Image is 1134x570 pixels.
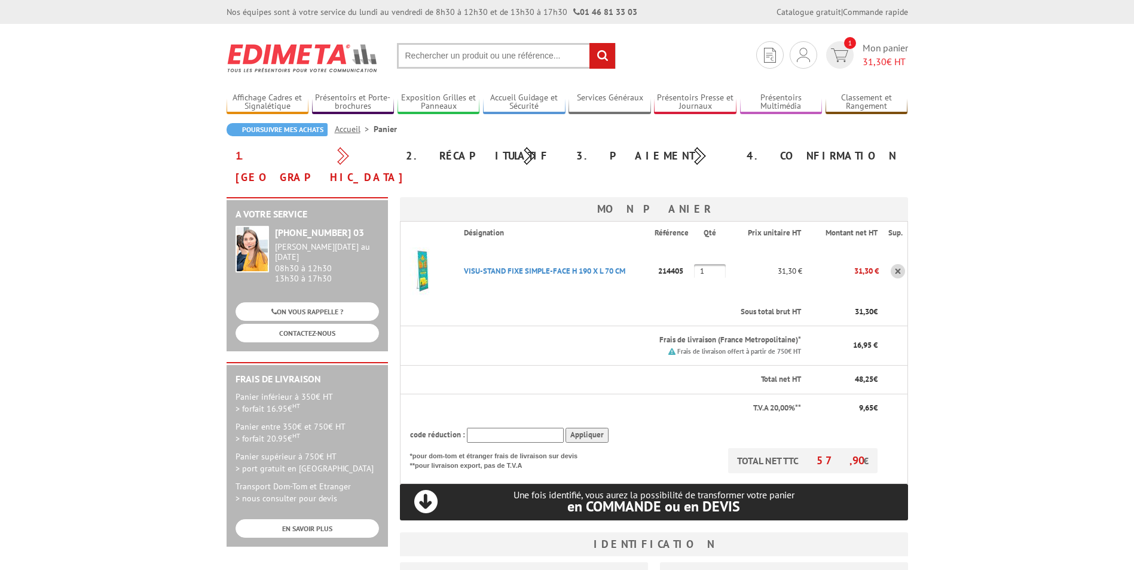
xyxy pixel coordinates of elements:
[236,463,374,474] span: > port gratuit en [GEOGRAPHIC_DATA]
[275,226,364,238] strong: [PHONE_NUMBER] 03
[566,428,609,443] input: Appliquer
[236,391,379,415] p: Panier inférieur à 350€ HT
[410,374,802,385] p: Total net HT
[573,7,637,17] strong: 01 46 81 33 03
[764,48,776,63] img: devis rapide
[401,247,448,295] img: VISU-STAND FIXE SIMPLE-FACE H 190 X L 70 CM
[823,41,908,69] a: devis rapide 1 Mon panier 31,30€ HT
[654,93,736,112] a: Présentoirs Presse et Journaux
[400,532,908,556] h3: Identification
[292,402,300,410] sup: HT
[227,123,328,136] a: Poursuivre mes achats
[236,374,379,385] h2: Frais de Livraison
[464,335,801,346] p: Frais de livraison (France Metropolitaine)*
[853,340,878,350] span: 16,95 €
[400,489,908,514] p: Une fois identifié, vous aurez la possibilité de transformer votre panier
[236,493,337,504] span: > nous consulter pour devis
[227,145,397,188] div: 1. [GEOGRAPHIC_DATA]
[400,197,908,221] h3: Mon panier
[863,41,908,69] span: Mon panier
[236,403,300,414] span: > forfait 16.95€
[236,302,379,321] a: ON VOUS RAPPELLE ?
[668,348,675,355] img: picto.png
[826,93,908,112] a: Classement et Rangement
[859,403,873,413] span: 9,65
[236,324,379,342] a: CONTACTEZ-NOUS
[844,37,856,49] span: 1
[397,43,616,69] input: Rechercher un produit ou une référence...
[227,6,637,18] div: Nos équipes sont à votre service du lundi au vendredi de 8h30 à 12h30 et de 13h30 à 17h30
[236,209,379,220] h2: A votre service
[589,43,615,69] input: rechercher
[843,7,908,17] a: Commande rapide
[802,261,879,281] p: 31,30 €
[335,124,374,134] a: Accueil
[728,448,878,473] p: TOTAL NET TTC €
[655,261,695,281] p: 214405
[236,433,300,444] span: > forfait 20.95€
[236,519,379,538] a: EN SAVOIR PLUS
[812,403,878,414] p: €
[454,298,802,326] th: Sous total brut HT
[777,6,908,18] div: |
[236,226,269,272] img: widget-service.jpg
[863,56,887,68] span: 31,30
[863,55,908,69] span: € HT
[694,222,730,244] th: Qté
[568,93,651,112] a: Services Généraux
[812,307,878,318] p: €
[797,48,810,62] img: devis rapide
[777,7,841,17] a: Catalogue gratuit
[410,403,802,414] p: T.V.A 20,00%**
[410,430,465,440] span: code réduction :
[655,228,693,239] p: Référence
[855,374,873,384] span: 48,25
[236,480,379,504] p: Transport Dom-Tom et Etranger
[739,228,801,239] p: Prix unitaire HT
[374,123,397,135] li: Panier
[227,93,309,112] a: Affichage Cadres et Signalétique
[831,48,848,62] img: devis rapide
[567,145,738,167] div: 3. Paiement
[812,228,878,239] p: Montant net HT
[275,242,379,262] div: [PERSON_NAME][DATE] au [DATE]
[730,261,802,281] p: 31,30 €
[879,222,907,244] th: Sup.
[227,36,379,80] img: Edimeta
[567,497,740,516] span: en COMMANDE ou en DEVIS
[464,266,625,276] a: VISU-STAND FIXE SIMPLE-FACE H 190 X L 70 CM
[738,145,908,167] div: 4. Confirmation
[677,347,801,356] small: Frais de livraison offert à partir de 750€ HT
[855,307,873,317] span: 31,30
[236,421,379,445] p: Panier entre 350€ et 750€ HT
[292,431,300,440] sup: HT
[236,451,379,474] p: Panier supérieur à 750€ HT
[410,448,589,470] p: *pour dom-tom et étranger frais de livraison sur devis **pour livraison export, pas de T.V.A
[312,93,395,112] a: Présentoirs et Porte-brochures
[275,242,379,283] div: 08h30 à 12h30 13h30 à 17h30
[812,374,878,385] p: €
[740,93,823,112] a: Présentoirs Multimédia
[483,93,566,112] a: Accueil Guidage et Sécurité
[454,222,655,244] th: Désignation
[397,145,567,167] div: 2. Récapitulatif
[398,93,480,112] a: Exposition Grilles et Panneaux
[817,453,863,467] span: 57,90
